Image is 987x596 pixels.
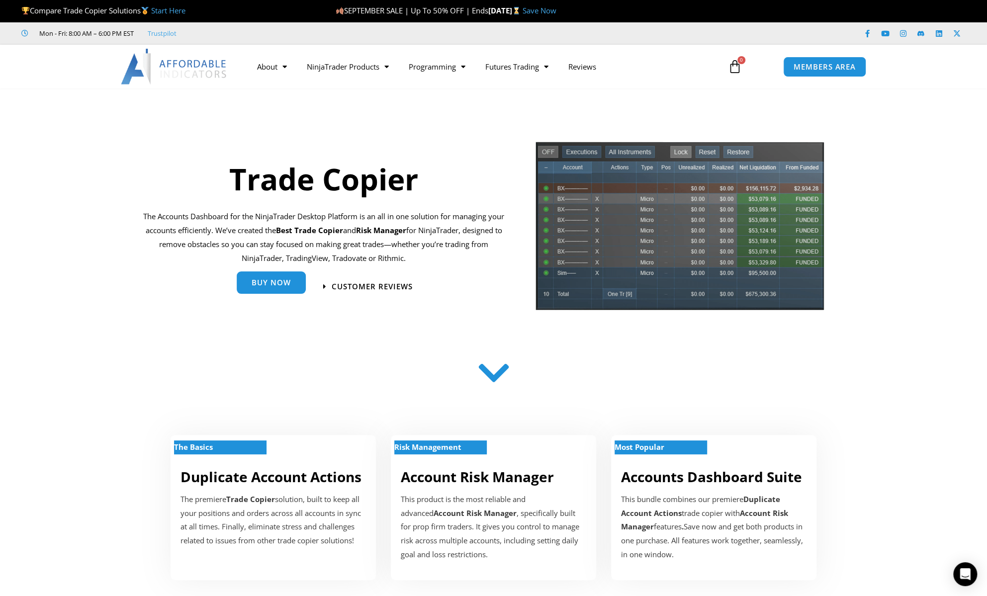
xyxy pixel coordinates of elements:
[141,7,149,14] img: 🥇
[247,55,297,78] a: About
[523,5,556,15] a: Save Now
[174,442,213,452] strong: The Basics
[394,442,461,452] strong: Risk Management
[475,55,558,78] a: Futures Trading
[682,521,684,531] b: .
[237,271,306,294] a: Buy Now
[143,158,505,200] h1: Trade Copier
[332,283,413,290] span: Customer Reviews
[21,5,185,15] span: Compare Trade Copier Solutions
[953,562,977,586] div: Open Intercom Messenger
[252,279,291,286] span: Buy Now
[148,27,177,39] a: Trustpilot
[226,494,275,504] strong: Trade Copier
[121,49,228,85] img: LogoAI | Affordable Indicators – NinjaTrader
[151,5,185,15] a: Start Here
[297,55,399,78] a: NinjaTrader Products
[22,7,29,14] img: 🏆
[323,283,413,290] a: Customer Reviews
[336,5,488,15] span: SEPTEMBER SALE | Up To 50% OFF | Ends
[621,494,780,518] b: Duplicate Account Actions
[180,467,361,486] a: Duplicate Account Actions
[621,493,807,562] div: This bundle combines our premiere trade copier with features Save now and get both products in on...
[143,210,505,265] p: The Accounts Dashboard for the NinjaTrader Desktop Platform is an all in one solution for managin...
[247,55,717,78] nav: Menu
[180,493,366,548] p: The premiere solution, built to keep all your positions and orders across all accounts in sync at...
[737,56,745,64] span: 0
[356,225,406,235] strong: Risk Manager
[621,467,802,486] a: Accounts Dashboard Suite
[713,52,757,81] a: 0
[276,225,343,235] b: Best Trade Copier
[401,467,554,486] a: Account Risk Manager
[401,493,586,562] p: This product is the most reliable and advanced , specifically built for prop firm traders. It giv...
[535,141,825,318] img: tradecopier | Affordable Indicators – NinjaTrader
[558,55,606,78] a: Reviews
[37,27,134,39] span: Mon - Fri: 8:00 AM – 6:00 PM EST
[488,5,523,15] strong: [DATE]
[615,442,664,452] strong: Most Popular
[399,55,475,78] a: Programming
[794,63,856,71] span: MEMBERS AREA
[336,7,344,14] img: 🍂
[513,7,520,14] img: ⌛
[434,508,517,518] strong: Account Risk Manager
[783,57,866,77] a: MEMBERS AREA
